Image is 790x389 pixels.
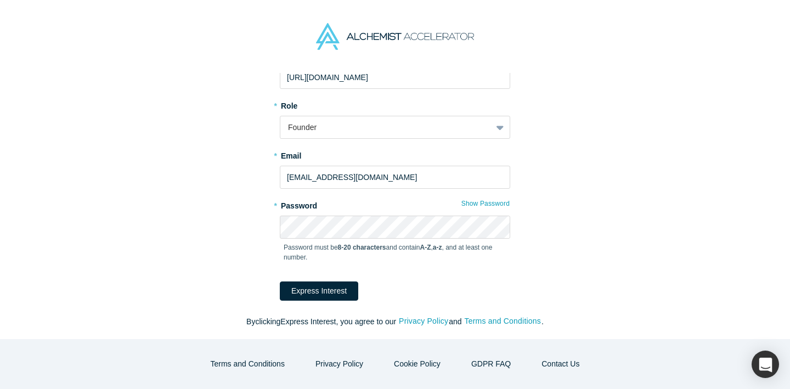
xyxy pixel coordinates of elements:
[460,354,522,374] a: GDPR FAQ
[280,196,510,212] label: Password
[280,97,510,112] label: Role
[530,354,591,374] button: Contact Us
[304,354,375,374] button: Privacy Policy
[433,244,442,251] strong: a-z
[382,354,452,374] button: Cookie Policy
[280,146,510,162] label: Email
[464,315,541,328] button: Terms and Conditions
[461,196,510,211] button: Show Password
[316,23,474,50] img: Alchemist Accelerator Logo
[280,281,358,301] button: Express Interest
[165,316,625,328] p: By clicking Express Interest , you agree to our and .
[284,243,506,262] p: Password must be and contain , , and at least one number.
[199,354,296,374] button: Terms and Conditions
[398,315,449,328] button: Privacy Policy
[420,244,431,251] strong: A-Z
[288,122,484,133] div: Founder
[338,244,386,251] strong: 8-20 characters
